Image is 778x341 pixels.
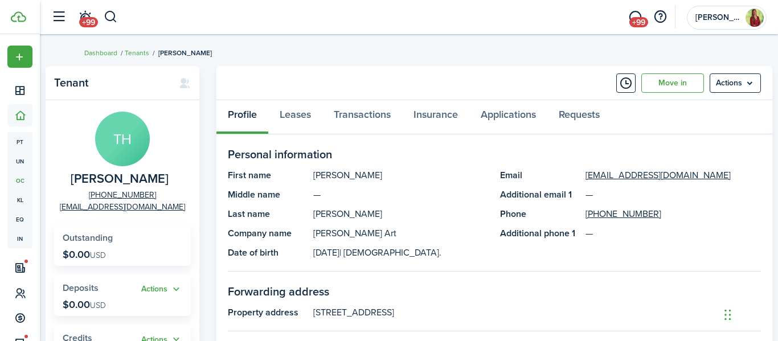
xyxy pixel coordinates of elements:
button: Open sidebar [48,6,69,28]
button: Open resource center [650,7,670,27]
panel-main-description: [PERSON_NAME] [313,169,489,182]
span: Taylor Halleen [71,172,169,186]
a: [PHONE_NUMBER] [89,189,156,201]
a: [PHONE_NUMBER] [585,207,661,221]
button: Open menu [7,46,32,68]
panel-main-title: Middle name [228,188,308,202]
a: Notifications [74,3,96,32]
panel-main-title: First name [228,169,308,182]
a: Insurance [402,100,469,134]
panel-main-description: — [313,188,489,202]
iframe: Chat Widget [721,286,778,341]
button: Open menu [141,283,182,296]
span: Outstanding [63,231,113,244]
span: [PERSON_NAME] [158,48,212,58]
a: [EMAIL_ADDRESS][DOMAIN_NAME] [60,201,185,213]
panel-main-title: Property address [228,306,308,319]
p: $0.00 [63,299,106,310]
avatar-text: TH [95,112,150,166]
a: pt [7,132,32,151]
span: USD [90,249,106,261]
panel-main-title: Last name [228,207,308,221]
button: Timeline [616,73,636,93]
img: TenantCloud [11,11,26,22]
panel-main-section-title: Personal information [228,146,761,163]
a: Transactions [322,100,402,134]
div: Drag [724,298,731,332]
span: USD [90,299,106,311]
panel-main-title: Email [500,169,580,182]
a: Move in [641,73,704,93]
p: $0.00 [63,249,106,260]
button: Actions [141,283,182,296]
a: un [7,151,32,171]
span: Stefanie [695,14,741,22]
a: Leases [268,100,322,134]
a: kl [7,190,32,209]
a: oc [7,171,32,190]
panel-main-title: Additional phone 1 [500,227,580,240]
span: Deposits [63,281,99,294]
a: [EMAIL_ADDRESS][DOMAIN_NAME] [585,169,731,182]
panel-main-section-title: Forwarding address [228,283,761,300]
menu-btn: Actions [710,73,761,93]
panel-main-description: [PERSON_NAME] Art [313,227,489,240]
span: | [DEMOGRAPHIC_DATA]. [339,246,441,259]
button: Search [104,7,118,27]
a: Tenants [125,48,149,58]
a: Applications [469,100,547,134]
span: +99 [79,17,98,27]
a: in [7,229,32,248]
panel-main-title: Phone [500,207,580,221]
panel-main-description: [STREET_ADDRESS] [313,306,761,319]
a: Requests [547,100,611,134]
button: Open menu [710,73,761,93]
a: Dashboard [84,48,117,58]
panel-main-description: [DATE] [313,246,489,260]
a: Messaging [624,3,646,32]
span: +99 [629,17,648,27]
panel-main-title: Tenant [54,76,167,89]
panel-main-description: [PERSON_NAME] [313,207,489,221]
panel-main-title: Company name [228,227,308,240]
a: eq [7,209,32,229]
panel-main-title: Additional email 1 [500,188,580,202]
panel-main-title: Date of birth [228,246,308,260]
img: Stefanie [746,9,764,27]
